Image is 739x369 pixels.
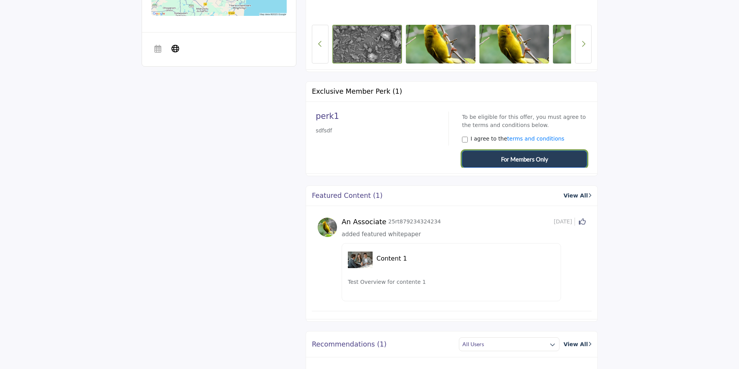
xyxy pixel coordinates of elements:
a: content-1 image Content 1 Test Overview for contente 1 [342,239,586,305]
a: View All [563,192,591,200]
button: For Members Only [462,151,587,168]
span: added featured whitepaper [342,231,421,238]
h2: All Users [462,340,484,348]
p: 25rt879234324234 [388,218,441,226]
h5: Content 1 [376,255,555,262]
input: Select Terms & Conditions [462,137,468,142]
a: View All [563,340,591,348]
button: Previous Button [312,25,328,64]
span: [DATE] [554,218,575,226]
img: avtar-image [318,218,337,237]
h2: Featured Content (1) [312,192,383,200]
h5: An Associate [342,218,387,226]
a: terms and conditions [507,136,565,142]
img: ghgfh [553,25,623,64]
button: All Users [459,337,559,351]
button: Next button [575,25,592,64]
p: Test Overview for contente 1 [348,278,555,286]
h2: perk1 [316,112,443,121]
h5: Exclusive Member Perk (1) [312,88,402,96]
p: To be eligible for this offer, you must agree to the terms and conditions below. [462,113,587,129]
i: Click to Like this activity [579,218,586,225]
label: I agree to the [470,135,564,143]
img: dfsd [406,25,476,64]
h2: Recommendations (1) [312,340,387,348]
p: sdfsdf [316,127,443,135]
span: For Members Only [501,155,548,164]
img: Sample video [332,25,402,64]
img: sdf [479,25,549,64]
img: content-1 image [348,247,373,272]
